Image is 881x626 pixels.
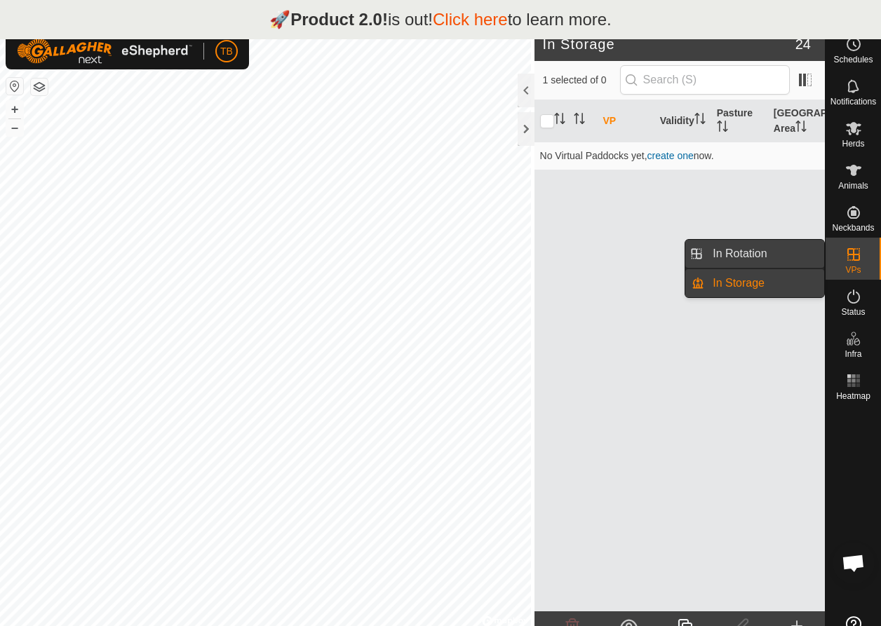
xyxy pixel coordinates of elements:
input: Search (S) [620,65,790,95]
th: VP [598,100,654,142]
p-sorticon: Activate to sort [795,123,807,134]
span: Infra [845,350,861,358]
button: Reset Map [6,78,23,95]
a: In Storage [704,269,824,297]
td: No Virtual Paddocks yet, now. [534,142,825,170]
th: [GEOGRAPHIC_DATA] Area [768,100,825,142]
div: Open chat [833,542,875,584]
p: 🚀 is out! to learn more. [269,7,612,32]
span: TB [220,44,233,59]
span: In Storage [713,275,765,292]
h2: In Storage [543,36,795,53]
span: Animals [838,182,868,190]
a: Click here [433,10,508,29]
button: + [6,101,23,118]
span: Neckbands [832,224,874,232]
span: Schedules [833,55,873,64]
span: Heatmap [836,392,870,400]
button: – [6,119,23,136]
p-sorticon: Activate to sort [554,115,565,126]
a: In Rotation [704,240,824,268]
span: 1 selected of 0 [543,73,620,88]
p-sorticon: Activate to sort [694,115,706,126]
p-sorticon: Activate to sort [717,123,728,134]
strong: Product 2.0! [290,10,388,29]
a: create one [647,150,694,161]
button: Map Layers [31,79,48,95]
span: Status [841,308,865,316]
li: In Storage [685,269,824,297]
li: In Rotation [685,240,824,268]
img: Gallagher Logo [17,39,192,64]
span: VPs [845,266,861,274]
p-sorticon: Activate to sort [574,115,585,126]
span: In Rotation [713,245,767,262]
th: Validity [654,100,711,142]
span: Notifications [830,97,876,106]
span: Herds [842,140,864,148]
span: 24 [795,34,811,55]
th: Pasture [711,100,768,142]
